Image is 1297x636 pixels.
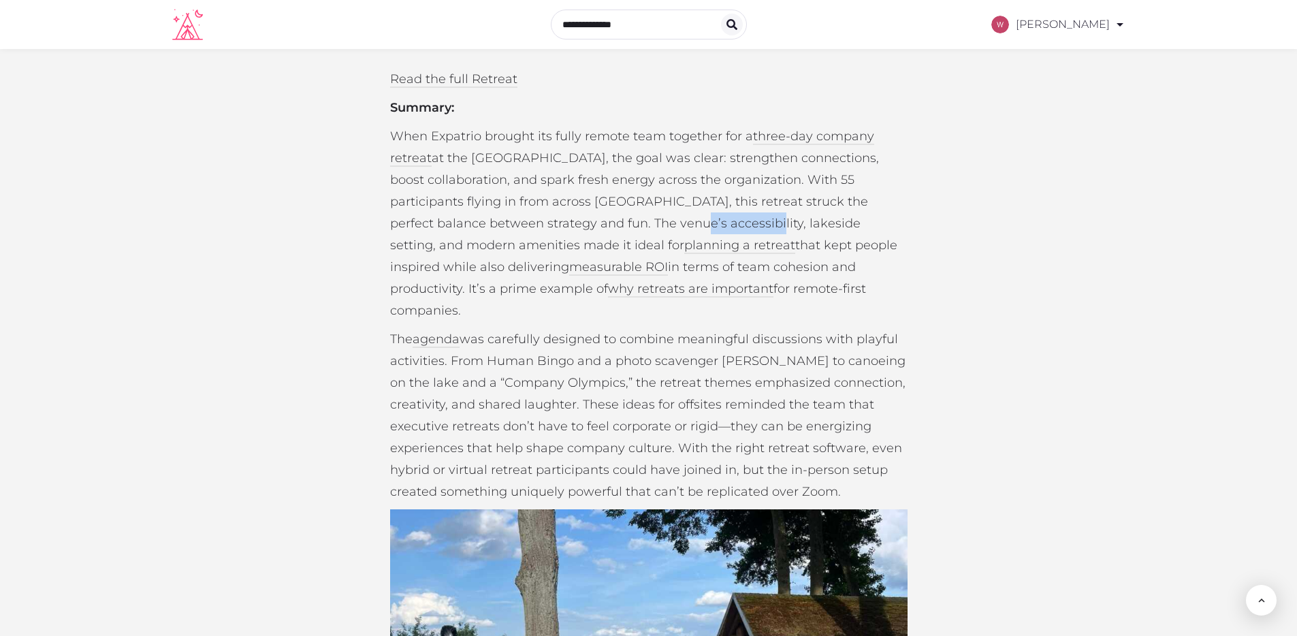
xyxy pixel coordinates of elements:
a: measurable ROI [569,259,668,276]
a: why retreats are important [608,281,773,298]
a: agenda [413,332,460,348]
p: When Expatrio brought its fully remote team together for a at the [GEOGRAPHIC_DATA], the goal was... [390,125,908,321]
strong: Summary: [390,100,454,115]
p: The was carefully designed to combine meaningful discussions with playful activities. From Human ... [390,328,908,503]
a: [PERSON_NAME] [991,5,1125,44]
a: planning a retreat [684,238,795,254]
a: Read the full Retreat [390,71,517,88]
